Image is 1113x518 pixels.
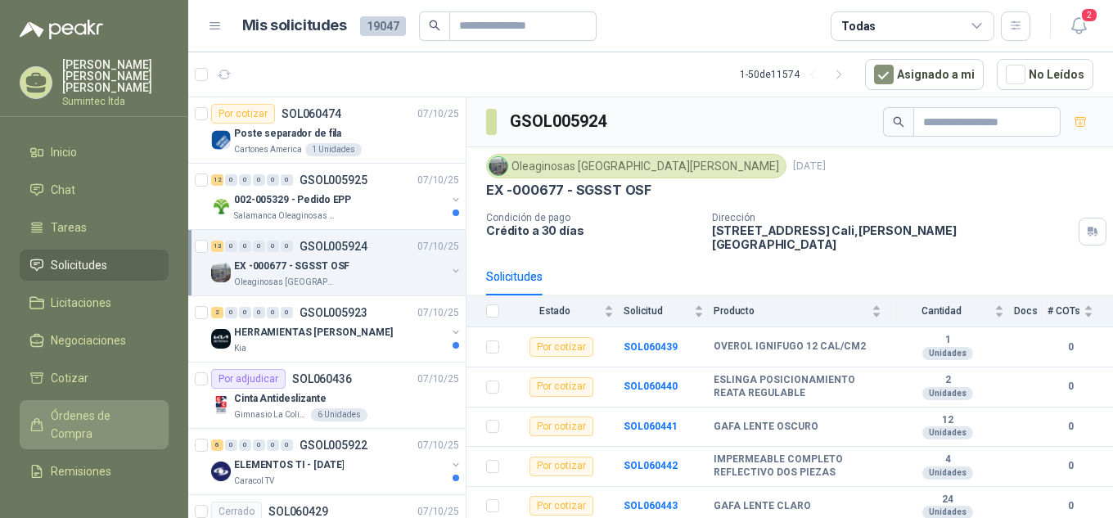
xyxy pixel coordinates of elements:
p: Condición de pago [486,212,699,223]
div: 0 [267,439,279,451]
img: Logo peakr [20,20,103,39]
span: Estado [509,305,601,317]
a: 6 0 0 0 0 0 GSOL00592207/10/25 Company LogoELEMENTOS TI - [DATE]Caracol TV [211,435,462,488]
p: Caracol TV [234,475,274,488]
span: Cantidad [891,305,991,317]
a: Solicitudes [20,250,169,281]
b: 0 [1048,340,1093,355]
p: 002-005329 - Pedido EPP [234,192,351,208]
div: Oleaginosas [GEOGRAPHIC_DATA][PERSON_NAME] [486,154,786,178]
img: Company Logo [211,130,231,150]
b: SOL060440 [624,381,678,392]
span: Solicitud [624,305,691,317]
p: [STREET_ADDRESS] Cali , [PERSON_NAME][GEOGRAPHIC_DATA] [712,223,1072,251]
div: 1 Unidades [305,143,362,156]
img: Company Logo [211,329,231,349]
div: 1 - 50 de 11574 [740,61,852,88]
p: Poste separador de fila [234,126,341,142]
div: 0 [225,307,237,318]
img: Company Logo [211,462,231,481]
span: Tareas [51,218,87,236]
th: Docs [1014,295,1048,327]
th: Estado [509,295,624,327]
b: 4 [891,453,1004,466]
p: HERRAMIENTAS [PERSON_NAME] [234,325,393,340]
div: 13 [211,241,223,252]
b: OVEROL IGNIFUGO 12 CAL/CM2 [714,340,866,354]
span: Órdenes de Compra [51,407,153,443]
a: SOL060441 [624,421,678,432]
div: 2 [211,307,223,318]
div: 0 [225,439,237,451]
p: Dirección [712,212,1072,223]
a: 2 0 0 0 0 0 GSOL00592307/10/25 Company LogoHERRAMIENTAS [PERSON_NAME]Kia [211,303,462,355]
b: 0 [1048,419,1093,435]
span: # COTs [1048,305,1080,317]
div: 0 [281,307,293,318]
p: GSOL005923 [300,307,367,318]
div: Por cotizar [529,377,593,397]
p: [DATE] [793,159,826,174]
div: 0 [253,241,265,252]
th: Cantidad [891,295,1014,327]
div: 12 [211,174,223,186]
div: 0 [239,174,251,186]
p: Cartones America [234,143,302,156]
div: 0 [267,307,279,318]
a: Chat [20,174,169,205]
p: 07/10/25 [417,372,459,387]
div: Todas [841,17,876,35]
button: No Leídos [997,59,1093,90]
p: Crédito a 30 días [486,223,699,237]
span: 2 [1080,7,1098,23]
a: Inicio [20,137,169,168]
span: Chat [51,181,75,199]
div: Unidades [922,387,973,400]
span: Cotizar [51,369,88,387]
h3: GSOL005924 [510,109,609,134]
b: 1 [891,334,1004,347]
b: SOL060439 [624,341,678,353]
b: 24 [891,493,1004,507]
a: Cotizar [20,363,169,394]
p: SOL060429 [268,506,328,517]
p: 07/10/25 [417,239,459,254]
b: SOL060442 [624,460,678,471]
p: 07/10/25 [417,438,459,453]
a: Licitaciones [20,287,169,318]
div: 0 [239,307,251,318]
span: 19047 [360,16,406,36]
span: Solicitudes [51,256,107,274]
p: Cinta Antideslizante [234,391,327,407]
div: Solicitudes [486,268,543,286]
div: 0 [239,439,251,451]
span: search [893,116,904,128]
div: Por cotizar [529,457,593,476]
p: 07/10/25 [417,106,459,122]
p: EX -000677 - SGSST OSF [234,259,349,274]
b: 0 [1048,458,1093,474]
b: GAFA LENTE OSCURO [714,421,818,434]
img: Company Logo [211,395,231,415]
p: ELEMENTOS TI - [DATE] [234,457,344,473]
img: Company Logo [489,157,507,175]
img: Company Logo [211,263,231,282]
div: Por adjudicar [211,369,286,389]
a: Por cotizarSOL06047407/10/25 Company LogoPoste separador de filaCartones America1 Unidades [188,97,466,164]
b: IMPERMEABLE COMPLETO REFLECTIVO DOS PIEZAS [714,453,881,479]
div: Unidades [922,466,973,480]
p: Salamanca Oleaginosas SAS [234,209,337,223]
b: 0 [1048,498,1093,514]
div: Por cotizar [529,337,593,357]
div: Por cotizar [529,417,593,436]
a: Por adjudicarSOL06043607/10/25 Company LogoCinta AntideslizanteGimnasio La Colina6 Unidades [188,363,466,429]
p: [PERSON_NAME] [PERSON_NAME] [PERSON_NAME] [62,59,169,93]
div: Unidades [922,426,973,439]
a: SOL060443 [624,500,678,511]
b: 0 [1048,379,1093,394]
h1: Mis solicitudes [242,14,347,38]
p: 07/10/25 [417,173,459,188]
div: 0 [225,174,237,186]
div: 6 Unidades [311,408,367,421]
